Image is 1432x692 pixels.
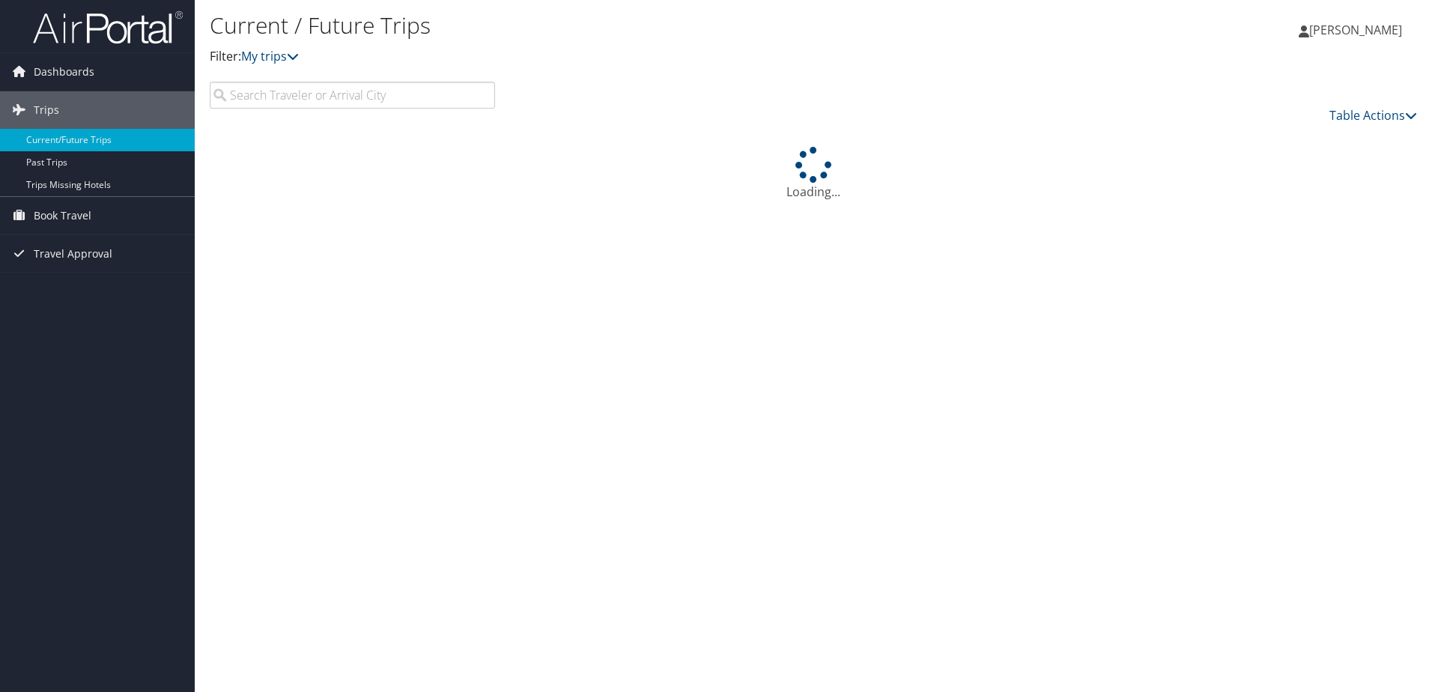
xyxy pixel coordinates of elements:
span: Book Travel [34,197,91,234]
a: My trips [241,48,299,64]
span: [PERSON_NAME] [1309,22,1402,38]
a: [PERSON_NAME] [1299,7,1417,52]
h1: Current / Future Trips [210,10,1015,41]
a: Table Actions [1329,107,1417,124]
input: Search Traveler or Arrival City [210,82,495,109]
p: Filter: [210,47,1015,67]
span: Trips [34,91,59,129]
img: airportal-logo.png [33,10,183,45]
span: Dashboards [34,53,94,91]
div: Loading... [210,147,1417,201]
span: Travel Approval [34,235,112,273]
